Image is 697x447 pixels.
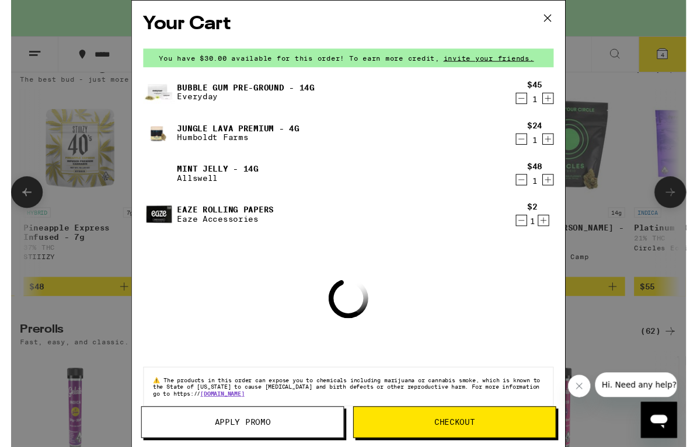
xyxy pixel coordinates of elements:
[533,167,549,176] div: $48
[534,209,544,218] div: $2
[534,224,544,233] div: 1
[137,205,169,238] img: Eaze Rolling Papers
[533,98,549,107] div: 1
[549,96,560,107] button: Increment
[210,432,268,440] span: Apply Promo
[172,137,298,146] p: Humboldt Farms
[196,403,241,410] a: [DOMAIN_NAME]
[544,222,556,233] button: Increment
[137,121,169,153] img: Jungle Lava Premium - 4g
[521,96,533,107] button: Decrement
[533,182,549,191] div: 1
[172,179,256,188] p: Allswell
[549,138,560,149] button: Increment
[153,56,442,64] span: You have $30.00 available for this order! To earn more credit,
[575,387,598,410] iframe: Close message
[172,170,256,179] a: Mint Jelly - 14g
[137,12,560,39] h2: Your Cart
[147,389,158,396] span: ⚠️
[521,180,533,191] button: Decrement
[137,50,560,69] div: You have $30.00 available for this order! To earn more credit,invite your friends.
[137,163,169,195] img: Mint Jelly - 14g
[521,138,533,149] button: Decrement
[172,95,313,104] p: Everyday
[442,56,544,64] span: invite your friends.
[437,432,479,440] span: Checkout
[533,140,549,149] div: 1
[521,222,533,233] button: Decrement
[172,128,298,137] a: Jungle Lava Premium - 4g
[172,86,313,95] a: Bubble Gum Pre-Ground - 14g
[603,385,688,410] iframe: Message from company
[533,83,549,92] div: $45
[549,180,560,191] button: Increment
[147,389,546,410] span: The products in this order can expose you to chemicals including marijuana or cannabis smoke, whi...
[172,212,271,221] a: Eaze Rolling Papers
[533,125,549,134] div: $24
[137,79,169,111] img: Bubble Gum Pre-Ground - 14g
[172,221,271,231] p: Eaze Accessories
